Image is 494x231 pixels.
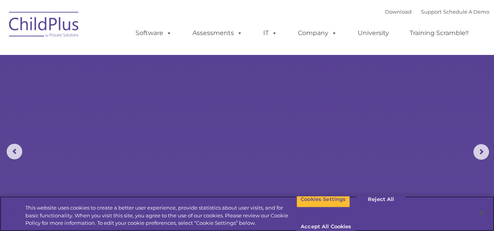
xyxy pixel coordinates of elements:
a: University [350,25,397,41]
button: Cookies Settings [296,191,350,208]
a: Schedule A Demo [443,9,489,15]
img: ChildPlus by Procare Solutions [5,6,83,45]
span: Last name [109,51,132,57]
a: Download [385,9,412,15]
span: Phone number [109,83,142,89]
a: Company [290,25,345,41]
a: IT [255,25,285,41]
a: Software [128,25,180,41]
button: Reject All [357,191,405,208]
a: Training Scramble!! [402,25,476,41]
a: Assessments [185,25,250,41]
a: Support [421,9,442,15]
div: This website uses cookies to create a better user experience, provide statistics about user visit... [25,204,296,227]
button: Close [473,205,490,222]
font: | [385,9,489,15]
